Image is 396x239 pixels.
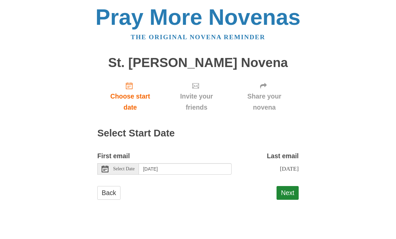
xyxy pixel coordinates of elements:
span: Share your novena [237,91,292,113]
button: Next [277,186,299,200]
a: Back [97,186,120,200]
h1: St. [PERSON_NAME] Novena [97,56,299,70]
a: Pray More Novenas [96,5,301,29]
span: Choose start date [104,91,156,113]
a: Invite your friends [163,76,230,116]
h2: Select Start Date [97,128,299,139]
span: Invite your friends [170,91,223,113]
a: Choose start date [97,76,163,116]
span: Select Date [113,167,135,171]
span: [DATE] [280,165,299,172]
a: The original novena reminder [131,34,265,41]
label: Last email [267,151,299,162]
a: Share your novena [230,76,299,116]
label: First email [97,151,130,162]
